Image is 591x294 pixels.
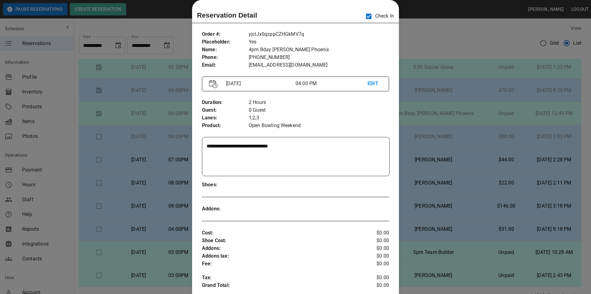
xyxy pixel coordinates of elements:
p: $0.00 [358,237,389,245]
p: Cost : [202,229,358,237]
p: [PHONE_NUMBER] [249,54,389,61]
p: $0.00 [358,260,389,268]
p: Placeholder : [202,38,249,46]
p: Shoe Cost : [202,237,358,245]
p: Addons tax : [202,252,358,260]
p: Tax : [202,274,358,282]
p: Open Bowling Weekend [249,122,389,130]
p: Addons : [202,245,358,252]
p: Product : [202,122,249,130]
p: Reservation Detail [197,10,257,20]
p: 2 Hours [249,99,389,106]
p: 4pm Bday [PERSON_NAME] Phoenix [249,46,389,54]
p: $0.00 [358,274,389,282]
p: $0.00 [358,245,389,252]
p: Fee : [202,260,358,268]
p: $0.00 [358,229,389,237]
p: Duration : [202,99,249,106]
p: [EMAIL_ADDRESS][DOMAIN_NAME] [249,61,389,69]
p: Guest : [202,106,249,114]
p: Grand Total : [202,282,358,291]
p: Yes [249,38,389,46]
p: [DATE] [223,80,295,87]
p: Lanes : [202,114,249,122]
p: Shoes : [202,181,249,189]
p: Phone : [202,54,249,61]
p: 1,2,3 [249,114,389,122]
p: $0.00 [358,252,389,260]
p: EDIT [368,80,382,88]
p: Order # : [202,31,249,38]
p: Addons : [202,205,249,213]
p: Name : [202,46,249,54]
img: Vector [209,80,218,88]
p: Email : [202,61,249,69]
p: Check In [362,10,394,23]
p: $0.00 [358,282,389,291]
p: yjclJx0qzppCZHGkMV7q [249,31,389,38]
p: 0 Guest [249,106,389,114]
p: 04:00 PM [295,80,368,87]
